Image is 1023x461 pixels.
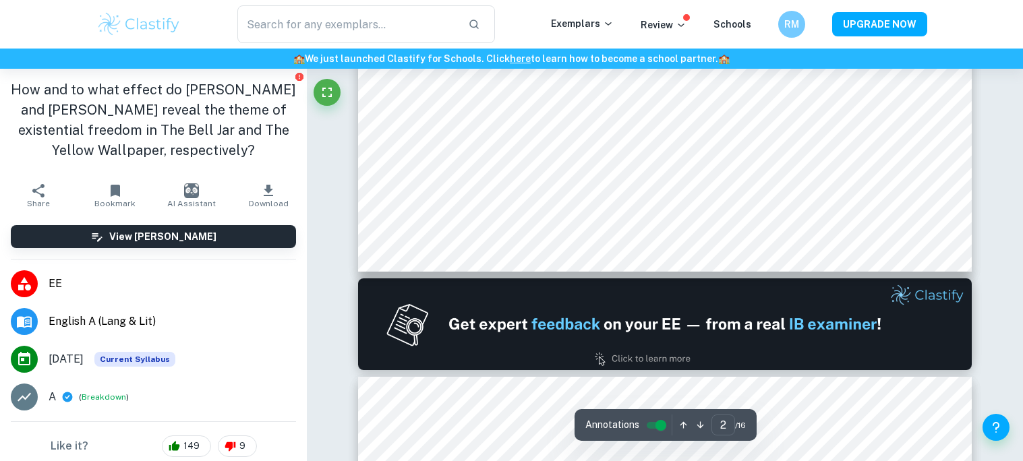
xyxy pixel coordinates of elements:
[11,80,296,160] h1: How and to what effect do [PERSON_NAME] and [PERSON_NAME] reveal the theme of existential freedom...
[718,53,730,64] span: 🏫
[96,11,182,38] img: Clastify logo
[27,199,50,208] span: Share
[49,313,296,330] span: English A (Lang & Lit)
[49,351,84,367] span: [DATE]
[551,16,614,31] p: Exemplars
[735,419,746,431] span: / 16
[167,199,216,208] span: AI Assistant
[3,51,1020,66] h6: We just launched Clastify for Schools. Click to learn how to become a school partner.
[249,199,289,208] span: Download
[314,79,341,106] button: Fullscreen
[79,391,129,404] span: ( )
[510,53,531,64] a: here
[94,199,136,208] span: Bookmark
[218,435,257,457] div: 9
[232,439,253,453] span: 9
[94,352,175,367] div: This exemplar is based on the current syllabus. Feel free to refer to it for inspiration/ideas wh...
[94,352,175,367] span: Current Syllabus
[237,5,458,43] input: Search for any exemplars...
[184,183,199,198] img: AI Assistant
[109,229,216,244] h6: View [PERSON_NAME]
[641,18,686,32] p: Review
[713,19,751,30] a: Schools
[11,225,296,248] button: View [PERSON_NAME]
[162,435,211,457] div: 149
[51,438,88,454] h6: Like it?
[82,391,126,403] button: Breakdown
[49,389,56,405] p: A
[585,418,639,432] span: Annotations
[49,276,296,292] span: EE
[293,53,305,64] span: 🏫
[77,177,154,214] button: Bookmark
[230,177,307,214] button: Download
[176,439,207,453] span: 149
[294,71,304,82] button: Report issue
[983,414,1010,441] button: Help and Feedback
[784,17,799,32] h6: RM
[358,278,972,371] img: Ad
[778,11,805,38] button: RM
[832,12,927,36] button: UPGRADE NOW
[154,177,231,214] button: AI Assistant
